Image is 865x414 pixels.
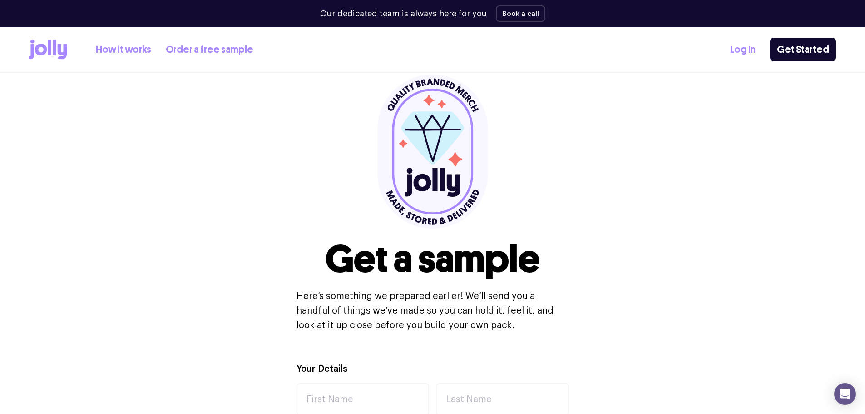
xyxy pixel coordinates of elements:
[297,363,347,376] label: Your Details
[770,38,836,61] a: Get Started
[297,289,569,333] p: Here’s something we prepared earlier! We’ll send you a handful of things we’ve made so you can ho...
[496,5,545,22] button: Book a call
[96,42,151,57] a: How it works
[320,8,487,20] p: Our dedicated team is always here for you
[325,240,540,278] h1: Get a sample
[730,42,756,57] a: Log In
[834,383,856,405] div: Open Intercom Messenger
[166,42,253,57] a: Order a free sample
